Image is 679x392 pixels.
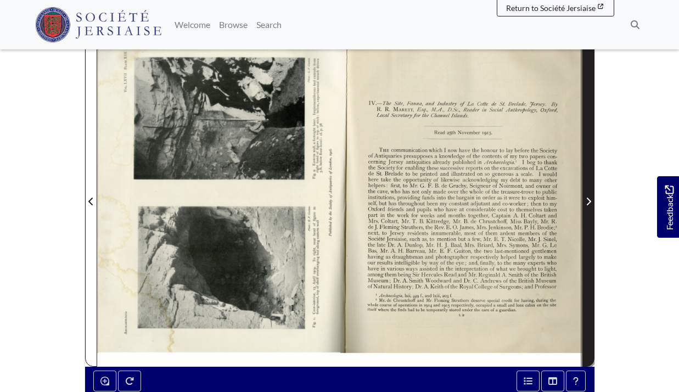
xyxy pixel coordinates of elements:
button: Help [566,371,586,391]
span: Return to Société Jersiaise [506,3,596,13]
a: Welcome [170,14,215,36]
a: Would you like to provide feedback? [657,176,679,238]
a: Société Jersiaise logo [35,4,162,45]
span: Feedback [663,186,676,230]
button: Rotate the book [118,371,141,391]
a: Search [252,14,286,36]
button: Open metadata window [517,371,540,391]
button: Thumbnails [541,371,564,391]
img: Société Jersiaise [35,7,162,42]
button: Previous Page [85,23,97,366]
a: Browse [215,14,252,36]
button: Next Page [582,23,594,366]
button: Enable or disable loupe tool (Alt+L) [93,371,116,391]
